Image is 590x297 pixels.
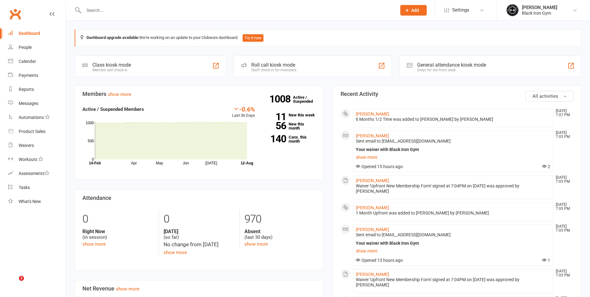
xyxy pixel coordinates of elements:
a: Reports [8,82,66,97]
button: Add [400,5,427,16]
time: [DATE] 7:05 PM [553,269,573,277]
div: Reports [19,87,34,92]
button: Try it now [243,34,263,42]
a: show more [356,153,551,162]
div: -0.6% [232,106,255,112]
a: 56New this month [264,122,316,130]
span: Sent email to [EMAIL_ADDRESS][DOMAIN_NAME] [356,232,451,237]
strong: 56 [264,121,286,130]
span: Add [411,8,419,13]
a: Assessments [8,167,66,181]
div: Great for the front desk [417,68,486,72]
div: We're working on an update to your Clubworx dashboard. [75,29,581,47]
div: Product Sales [19,129,45,134]
span: 2 [542,164,550,169]
div: Your waiver with Black Iron Gym [356,241,551,246]
div: Dashboard [19,31,40,36]
strong: 1008 [269,94,293,104]
div: What's New [19,199,41,204]
div: Roll call kiosk mode [251,62,296,68]
a: Waivers [8,139,66,153]
div: 0 [164,210,235,229]
span: Opened 15 hours ago [356,164,403,169]
div: 6 Months 1/2 Time was added to [PERSON_NAME] by [PERSON_NAME] [356,117,551,122]
a: Clubworx [7,6,23,22]
time: [DATE] 7:07 PM [553,109,573,117]
span: Opened 13 hours ago [356,258,403,263]
a: 11New this week [264,113,316,117]
a: Product Sales [8,125,66,139]
strong: Dashboard upgrade available: [86,35,139,40]
div: Your waiver with Black Iron Gym [356,147,551,152]
a: Workouts [8,153,66,167]
strong: Absent [244,229,316,234]
div: Waiver 'Upfront New Membership Form' signed at 7:04PM on [DATE] was approved by [PERSON_NAME] [356,277,551,288]
a: Dashboard [8,26,66,40]
a: [PERSON_NAME] [356,111,389,116]
h3: Members [82,91,316,97]
span: Settings [452,3,469,17]
div: Waivers [19,143,34,148]
div: Workouts [19,157,37,162]
div: 970 [244,210,316,229]
a: Messages [8,97,66,111]
a: show more [244,241,268,247]
a: What's New [8,195,66,209]
a: show more [356,247,551,255]
a: show more [164,250,187,255]
iframe: Intercom live chat [6,276,21,291]
a: 140Canx. this month [264,135,316,143]
div: Tasks [19,185,30,190]
h3: Recent Activity [341,91,574,97]
div: [PERSON_NAME] [522,5,557,10]
a: People [8,40,66,54]
div: Messages [19,101,38,106]
div: Calendar [19,59,36,64]
div: People [19,45,32,50]
a: [PERSON_NAME] [356,133,389,138]
a: show more [82,241,106,247]
a: show more [108,92,131,97]
div: Waiver 'Upfront New Membership Form' signed at 7:04PM on [DATE] was approved by [PERSON_NAME] [356,183,551,194]
time: [DATE] 7:05 PM [553,224,573,233]
button: All activities [525,91,574,101]
a: Automations [8,111,66,125]
a: show more [116,286,139,292]
div: Member self check-in [92,68,131,72]
div: Class kiosk mode [92,62,131,68]
div: Automations [19,115,44,120]
div: (in session) [82,229,154,240]
a: [PERSON_NAME] [356,272,389,277]
strong: [DATE] [164,229,235,234]
div: Black Iron Gym [522,10,557,16]
a: 1008Active / Suspended [293,91,320,108]
a: Payments [8,68,66,82]
div: 0 [82,210,154,229]
input: Search... [82,6,392,15]
div: General attendance kiosk mode [417,62,486,68]
div: (so far) [164,229,235,240]
strong: 11 [264,112,286,121]
div: Payments [19,73,38,78]
div: Staff check-in for members [251,68,296,72]
strong: Right Now [82,229,154,234]
div: (last 30 days) [244,229,316,240]
div: No change from [DATE] [164,240,235,249]
span: Sent email to [EMAIL_ADDRESS][DOMAIN_NAME] [356,139,451,144]
a: Tasks [8,181,66,195]
img: thumb_image1623296242.png [506,4,519,16]
div: Assessments [19,171,49,176]
h3: Attendance [82,195,316,201]
span: 2 [19,276,24,281]
time: [DATE] 7:05 PM [553,203,573,211]
a: [PERSON_NAME] [356,178,389,183]
span: 1 [542,258,550,263]
a: [PERSON_NAME] [356,227,389,232]
span: All activities [532,93,558,99]
h3: Net Revenue [82,285,316,292]
a: [PERSON_NAME] [356,205,389,210]
a: Calendar [8,54,66,68]
div: Last 30 Days [232,106,255,119]
strong: Active / Suspended Members [82,106,144,112]
time: [DATE] 7:05 PM [553,176,573,184]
